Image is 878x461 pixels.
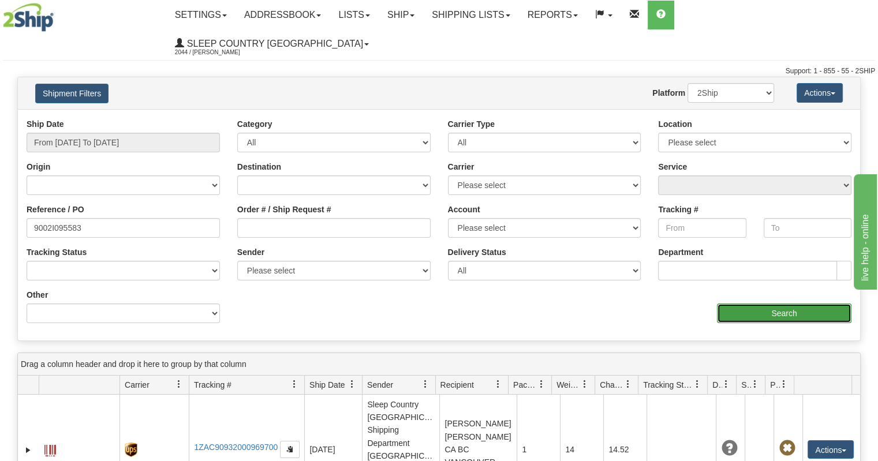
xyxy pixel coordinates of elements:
[166,29,378,58] a: Sleep Country [GEOGRAPHIC_DATA] 2044 / [PERSON_NAME]
[716,374,736,394] a: Delivery Status filter column settings
[519,1,586,29] a: Reports
[600,379,624,391] span: Charge
[745,374,765,394] a: Shipment Issues filter column settings
[774,374,794,394] a: Pickup Status filter column settings
[237,246,264,258] label: Sender
[18,353,860,376] div: grid grouping header
[367,379,393,391] span: Sender
[779,440,795,456] span: Pickup Not Assigned
[797,83,843,103] button: Actions
[423,1,518,29] a: Shipping lists
[237,118,272,130] label: Category
[721,440,737,456] span: Unknown
[658,204,698,215] label: Tracking #
[194,443,278,452] a: 1ZAC90932000969700
[532,374,551,394] a: Packages filter column settings
[27,204,84,215] label: Reference / PO
[237,204,331,215] label: Order # / Ship Request #
[35,84,109,103] button: Shipment Filters
[169,374,189,394] a: Carrier filter column settings
[808,440,854,459] button: Actions
[513,379,537,391] span: Packages
[658,118,692,130] label: Location
[448,118,495,130] label: Carrier Type
[280,441,300,458] button: Copy to clipboard
[3,66,875,76] div: Support: 1 - 855 - 55 - 2SHIP
[658,218,746,238] input: From
[23,444,34,456] a: Expand
[9,7,107,21] div: live help - online
[643,379,693,391] span: Tracking Status
[658,161,687,173] label: Service
[379,1,423,29] a: Ship
[618,374,638,394] a: Charge filter column settings
[342,374,362,394] a: Ship Date filter column settings
[166,1,236,29] a: Settings
[770,379,780,391] span: Pickup Status
[330,1,378,29] a: Lists
[27,161,50,173] label: Origin
[717,303,851,323] input: Search
[416,374,435,394] a: Sender filter column settings
[741,379,751,391] span: Shipment Issues
[575,374,595,394] a: Weight filter column settings
[125,443,137,457] img: 8 - UPS
[652,87,685,99] label: Platform
[125,379,150,391] span: Carrier
[712,379,722,391] span: Delivery Status
[44,440,56,458] a: Label
[285,374,304,394] a: Tracking # filter column settings
[448,204,480,215] label: Account
[237,161,281,173] label: Destination
[27,118,64,130] label: Ship Date
[184,39,363,48] span: Sleep Country [GEOGRAPHIC_DATA]
[764,218,851,238] input: To
[448,246,506,258] label: Delivery Status
[851,171,877,289] iframe: chat widget
[3,3,54,32] img: logo2044.jpg
[236,1,330,29] a: Addressbook
[309,379,345,391] span: Ship Date
[440,379,474,391] span: Recipient
[175,47,261,58] span: 2044 / [PERSON_NAME]
[688,374,707,394] a: Tracking Status filter column settings
[488,374,508,394] a: Recipient filter column settings
[448,161,475,173] label: Carrier
[27,246,87,258] label: Tracking Status
[556,379,581,391] span: Weight
[658,246,703,258] label: Department
[194,379,231,391] span: Tracking #
[27,289,48,301] label: Other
